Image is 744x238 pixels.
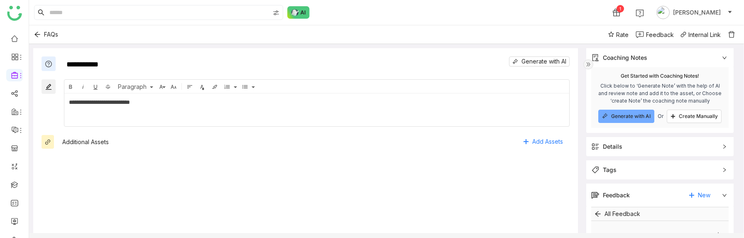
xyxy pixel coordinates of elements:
div: FAQs [31,28,58,41]
button: Paragraph [115,81,154,91]
span: Paragraph [116,83,149,90]
img: delete.svg [727,30,736,39]
div: Feedback [646,30,674,39]
button: Ordered List [222,81,232,91]
img: edit.svg [45,83,52,91]
img: search-type.svg [273,10,279,16]
div: FeedbackNew [586,184,734,207]
span: Create Manually [679,113,718,120]
div: Internal Link [688,31,721,38]
span: Add Assets [532,135,563,148]
span: [PERSON_NAME] [673,8,721,17]
img: ask-buddy-normal.svg [287,6,310,19]
button: Align [184,81,195,91]
button: [PERSON_NAME] [655,6,734,19]
button: Back [31,28,44,41]
button: Font Family [156,81,166,91]
button: Background Color [209,81,220,91]
button: Ordered List [231,81,238,91]
div: Tags [586,160,734,179]
div: Get Started with Coaching Notes! [621,72,699,80]
button: Back [591,207,604,221]
div: Additional Assets [62,138,109,145]
img: logo [7,6,22,21]
button: Create Manually [667,110,722,123]
button: Unordered List [249,81,256,91]
div: All Feedback [591,207,640,221]
div: 1 [617,5,624,12]
button: Underline (⌘U) [90,81,101,91]
div: Feedback [603,191,630,200]
button: Generate with AI [598,110,654,123]
button: Unordered List [240,81,250,91]
span: New [698,189,710,201]
span: Rate [616,30,629,39]
div: Details [603,142,622,151]
span: Generate with AI [611,113,651,120]
button: Text Color [197,81,208,91]
button: Font Size [168,81,179,91]
div: Coaching Notes [586,48,734,67]
span: Or [658,113,663,120]
div: Tags [603,165,617,174]
button: Bold (⌘B) [65,81,76,91]
img: feedback-1.svg [636,31,644,38]
button: Generate with AI [509,56,570,66]
img: help.svg [636,9,644,17]
span: Generate with AI [521,57,566,66]
img: avatar [656,6,670,19]
div: Coaching Notes [603,53,647,62]
div: Details [586,137,734,156]
button: Strikethrough (⌘S) [103,81,113,91]
div: Click below to ‘Generate Note’ with the help of AI and review note and add it to the asset, or Ch... [596,82,724,105]
img: objections.svg [45,60,52,68]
